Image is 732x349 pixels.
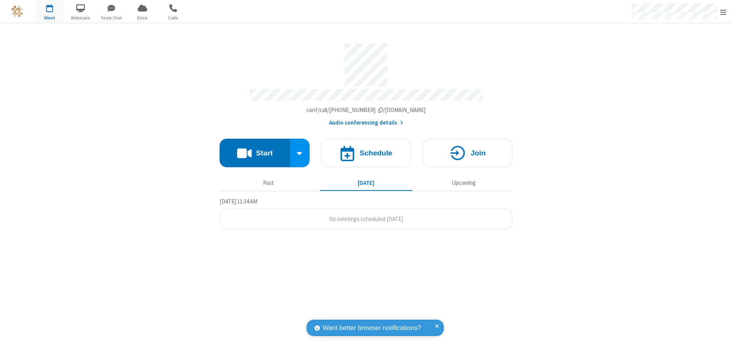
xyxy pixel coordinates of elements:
[220,197,512,230] section: Today's Meetings
[713,329,726,344] iframe: Chat
[159,14,188,21] span: Calls
[321,139,411,167] button: Schedule
[220,198,257,205] span: [DATE] 11:34 AM
[320,176,412,190] button: [DATE]
[35,14,64,21] span: Meet
[11,6,23,17] img: QA Selenium DO NOT DELETE OR CHANGE
[66,14,95,21] span: Webinars
[220,38,512,127] section: Account details
[307,106,426,115] button: Copy my meeting room linkCopy my meeting room link
[97,14,126,21] span: Team Chat
[223,176,315,190] button: Past
[256,149,273,157] h4: Start
[360,149,392,157] h4: Schedule
[323,323,421,333] span: Want better browser notifications?
[128,14,157,21] span: Drive
[422,139,512,167] button: Join
[418,176,510,190] button: Upcoming
[307,106,426,114] span: Copy my meeting room link
[329,215,403,223] span: No meetings scheduled [DATE]
[470,149,486,157] h4: Join
[329,118,403,127] button: Audio conferencing details
[220,139,290,167] button: Start
[290,139,310,167] div: Start conference options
